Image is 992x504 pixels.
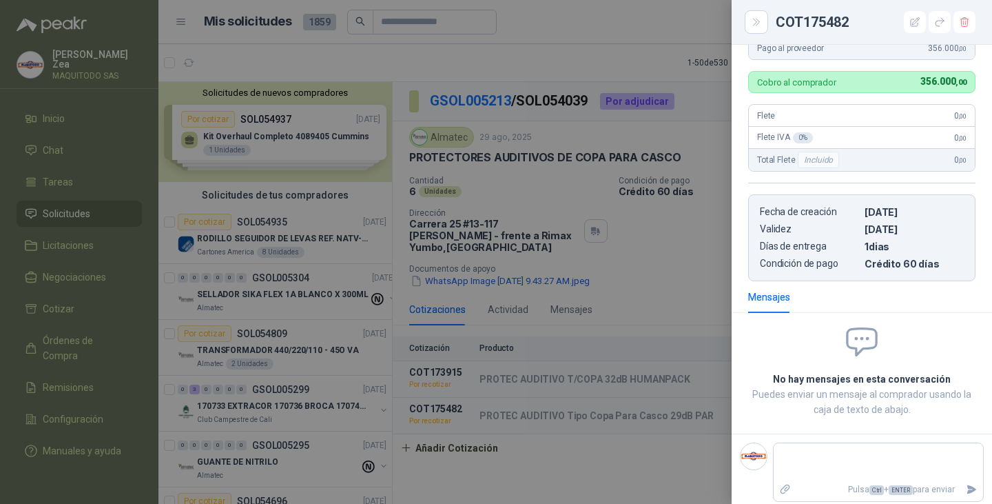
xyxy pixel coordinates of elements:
span: ,00 [955,78,967,87]
span: 0 [954,155,967,165]
div: 0 % [793,132,813,143]
div: Incluido [798,152,839,168]
p: Validez [760,223,859,235]
p: Fecha de creación [760,206,859,218]
button: Enviar [960,478,983,502]
p: 1 dias [865,241,964,252]
button: Close [748,14,765,30]
span: ,00 [958,157,967,164]
span: Total Flete [757,152,842,168]
label: Adjuntar archivos [774,478,797,502]
span: Flete [757,111,775,121]
span: ,00 [958,134,967,142]
p: Cobro al comprador [757,78,836,87]
h2: No hay mensajes en esta conversación [748,372,975,387]
span: Ctrl [869,485,884,495]
p: Puedes enviar un mensaje al comprador usando la caja de texto de abajo. [748,387,975,417]
span: Flete IVA [757,132,813,143]
span: ,00 [958,112,967,120]
span: Pago al proveedor [757,43,824,53]
span: 0 [954,111,967,121]
p: Crédito 60 días [865,258,964,270]
span: 0 [954,133,967,143]
span: 356.000 [920,76,967,87]
p: [DATE] [865,206,964,218]
p: Condición de pago [760,258,859,270]
div: Mensajes [748,290,790,305]
div: COT175482 [776,11,975,33]
p: [DATE] [865,223,964,235]
span: ,00 [958,45,967,52]
span: ENTER [889,485,913,495]
p: Días de entrega [760,241,859,252]
p: Pulsa + para enviar [797,478,961,502]
img: Company Logo [741,443,767,470]
span: 356.000 [928,43,967,53]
